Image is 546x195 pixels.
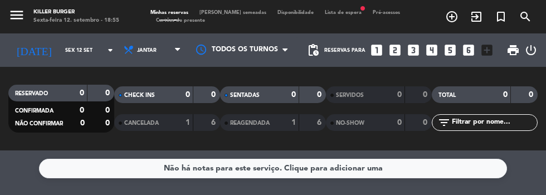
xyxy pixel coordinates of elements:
[423,91,430,99] strong: 0
[317,119,324,126] strong: 6
[105,119,112,127] strong: 0
[80,106,84,114] strong: 0
[461,43,476,57] i: looks_6
[443,43,457,57] i: looks_5
[494,10,508,23] i: turned_in_not
[137,47,157,53] span: Jantar
[194,10,272,15] span: [PERSON_NAME] semeadas
[359,5,366,12] span: fiber_manual_record
[306,43,320,57] span: pending_actions
[336,92,364,98] span: SERVIDOS
[397,119,402,126] strong: 0
[324,47,365,53] span: Reservas para
[124,120,159,126] span: CANCELADA
[524,33,538,67] div: LOG OUT
[8,7,25,23] i: menu
[15,91,48,96] span: RESERVADO
[425,43,439,57] i: looks_4
[513,7,538,26] span: PESQUISA
[319,10,367,15] span: Lista de espera
[317,91,324,99] strong: 0
[524,43,538,57] i: power_settings_new
[503,91,508,99] strong: 0
[464,7,489,26] span: WALK IN
[519,10,532,23] i: search
[186,119,190,126] strong: 1
[336,120,364,126] span: NO-SHOW
[291,119,296,126] strong: 1
[437,116,451,129] i: filter_list
[8,39,60,61] i: [DATE]
[529,91,535,99] strong: 0
[388,43,402,57] i: looks_two
[15,108,53,114] span: CONFIRMADA
[230,120,270,126] span: REAGENDADA
[33,8,119,17] div: Killer Burger
[230,92,260,98] span: SENTADAS
[451,116,537,129] input: Filtrar por nome...
[80,119,85,127] strong: 0
[145,10,194,15] span: Minhas reservas
[272,10,319,15] span: Disponibilidade
[211,119,218,126] strong: 6
[15,121,63,126] span: NÃO CONFIRMAR
[445,10,459,23] i: add_circle_outline
[80,89,84,97] strong: 0
[8,7,25,26] button: menu
[506,43,520,57] span: print
[164,162,383,175] div: Não há notas para este serviço. Clique para adicionar uma
[397,91,402,99] strong: 0
[406,43,421,57] i: looks_3
[440,7,464,26] span: RESERVAR MESA
[291,91,296,99] strong: 0
[124,92,155,98] span: CHECK INS
[438,92,456,98] span: TOTAL
[369,43,384,57] i: looks_one
[186,91,190,99] strong: 0
[489,7,513,26] span: Reserva especial
[105,106,112,114] strong: 0
[150,18,211,23] span: Cartões de presente
[480,43,494,57] i: add_box
[105,89,112,97] strong: 0
[470,10,483,23] i: exit_to_app
[33,17,119,25] div: Sexta-feira 12. setembro - 18:55
[104,43,117,57] i: arrow_drop_down
[211,91,218,99] strong: 0
[423,119,430,126] strong: 0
